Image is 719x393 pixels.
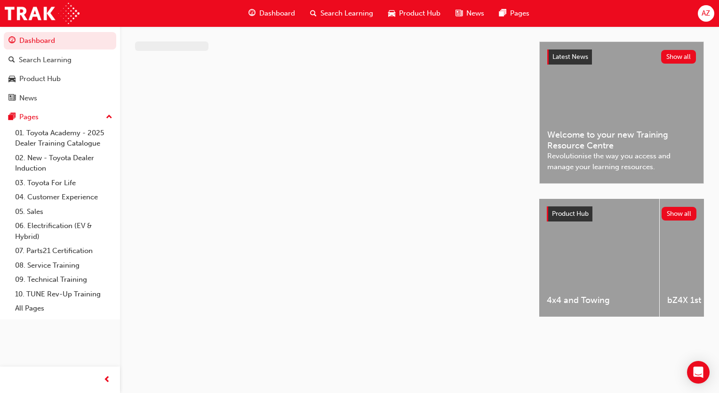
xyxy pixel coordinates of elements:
[8,94,16,103] span: news-icon
[455,8,463,19] span: news-icon
[4,90,116,107] a: News
[547,151,696,172] span: Revolutionise the way you access and manage your learning resources.
[8,75,16,83] span: car-icon
[8,113,16,122] span: pages-icon
[11,272,116,287] a: 09. Technical Training
[11,219,116,244] a: 06. Electrification (EV & Hybrid)
[8,56,15,65] span: search-icon
[320,8,373,19] span: Search Learning
[4,70,116,88] a: Product Hub
[552,53,588,61] span: Latest News
[5,3,80,24] img: Trak
[539,41,704,184] a: Latest NewsShow allWelcome to your new Training Resource CentreRevolutionise the way you access a...
[106,111,112,123] span: up-icon
[11,244,116,258] a: 07. Parts21 Certification
[8,37,16,45] span: guage-icon
[388,8,395,19] span: car-icon
[19,74,61,84] div: Product Hub
[11,205,116,219] a: 05. Sales
[4,108,116,126] button: Pages
[547,206,696,221] a: Product HubShow all
[4,30,116,108] button: DashboardSearch LearningProduct HubNews
[687,361,710,384] div: Open Intercom Messenger
[381,4,448,23] a: car-iconProduct Hub
[19,93,37,104] div: News
[702,8,710,19] span: AZ
[11,190,116,205] a: 04. Customer Experience
[547,130,696,151] span: Welcome to your new Training Resource Centre
[492,4,537,23] a: pages-iconPages
[303,4,381,23] a: search-iconSearch Learning
[547,49,696,65] a: Latest NewsShow all
[547,295,652,306] span: 4x4 and Towing
[552,210,589,218] span: Product Hub
[248,8,256,19] span: guage-icon
[259,8,295,19] span: Dashboard
[11,126,116,151] a: 01. Toyota Academy - 2025 Dealer Training Catalogue
[698,5,714,22] button: AZ
[4,51,116,69] a: Search Learning
[662,207,697,221] button: Show all
[11,301,116,316] a: All Pages
[539,199,659,317] a: 4x4 and Towing
[499,8,506,19] span: pages-icon
[241,4,303,23] a: guage-iconDashboard
[104,374,111,386] span: prev-icon
[310,8,317,19] span: search-icon
[466,8,484,19] span: News
[11,151,116,176] a: 02. New - Toyota Dealer Induction
[399,8,440,19] span: Product Hub
[448,4,492,23] a: news-iconNews
[11,176,116,190] a: 03. Toyota For Life
[4,32,116,49] a: Dashboard
[19,55,72,65] div: Search Learning
[19,112,39,123] div: Pages
[510,8,529,19] span: Pages
[11,287,116,302] a: 10. TUNE Rev-Up Training
[661,50,696,64] button: Show all
[11,258,116,273] a: 08. Service Training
